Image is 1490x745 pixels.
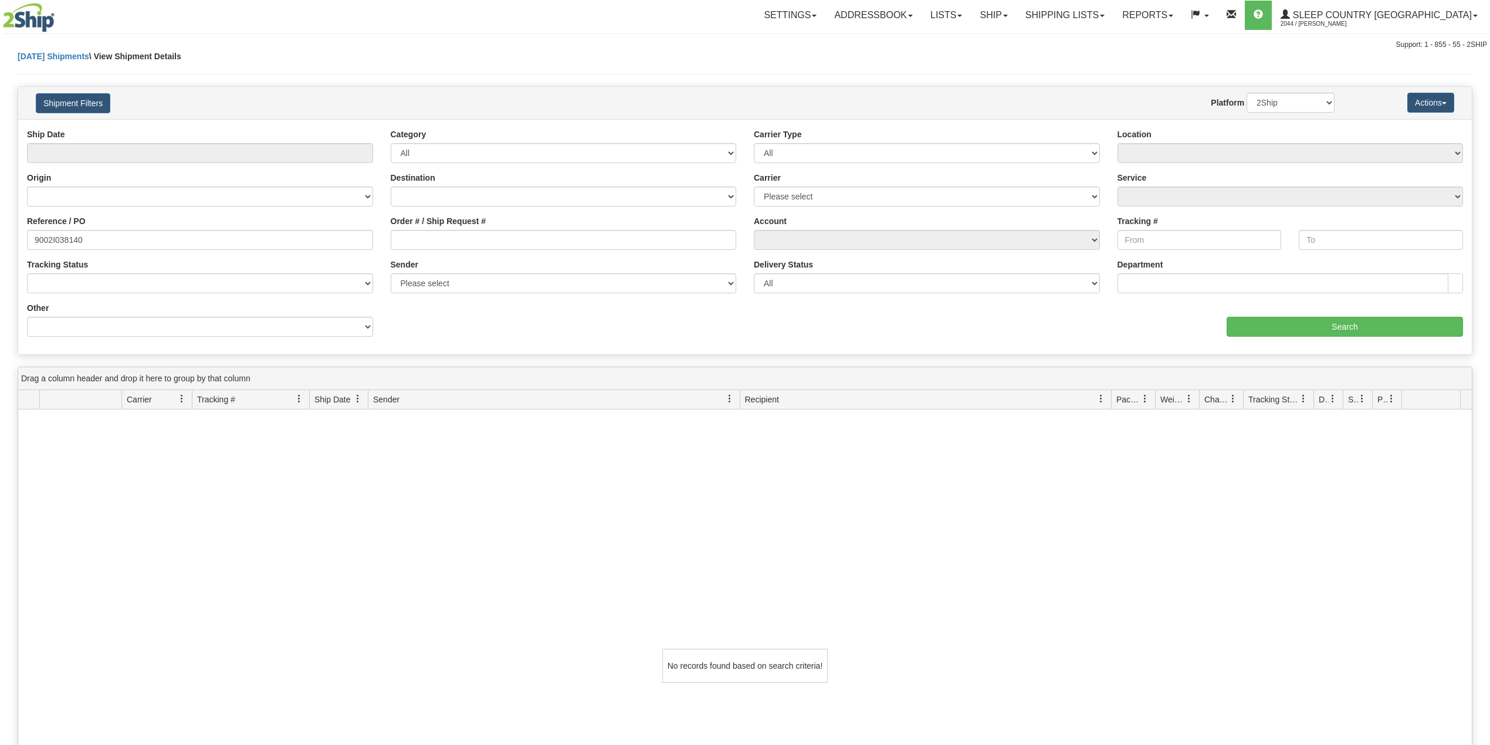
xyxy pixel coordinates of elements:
label: Destination [391,172,435,184]
span: Packages [1116,394,1141,405]
a: Reports [1113,1,1182,30]
span: Tracking # [197,394,235,405]
label: Platform [1211,97,1244,109]
span: Carrier [127,394,152,405]
label: Reference / PO [27,215,86,227]
span: Delivery Status [1319,394,1329,405]
div: Support: 1 - 855 - 55 - 2SHIP [3,40,1487,50]
a: Carrier filter column settings [172,389,192,409]
label: Other [27,302,49,314]
span: Charge [1204,394,1229,405]
span: Sender [373,394,399,405]
a: Recipient filter column settings [1091,389,1111,409]
label: Order # / Ship Request # [391,215,486,227]
span: Weight [1160,394,1185,405]
span: 2044 / [PERSON_NAME] [1281,18,1369,30]
button: Actions [1407,93,1454,113]
a: Settings [755,1,825,30]
span: Shipment Issues [1348,394,1358,405]
a: Packages filter column settings [1135,389,1155,409]
input: From [1117,230,1282,250]
span: Tracking Status [1248,394,1299,405]
a: Sender filter column settings [720,389,740,409]
img: logo2044.jpg [3,3,55,32]
label: Department [1117,259,1163,270]
label: Carrier [754,172,781,184]
a: Sleep Country [GEOGRAPHIC_DATA] 2044 / [PERSON_NAME] [1272,1,1486,30]
label: Tracking # [1117,215,1158,227]
a: Lists [922,1,971,30]
label: Location [1117,128,1152,140]
a: Tracking # filter column settings [289,389,309,409]
div: grid grouping header [18,367,1472,390]
label: Carrier Type [754,128,801,140]
a: Tracking Status filter column settings [1293,389,1313,409]
label: Tracking Status [27,259,88,270]
a: Pickup Status filter column settings [1381,389,1401,409]
span: Pickup Status [1377,394,1387,405]
span: \ View Shipment Details [89,52,181,61]
label: Sender [391,259,418,270]
label: Delivery Status [754,259,813,270]
iframe: chat widget [1463,313,1489,432]
a: Shipment Issues filter column settings [1352,389,1372,409]
span: Sleep Country [GEOGRAPHIC_DATA] [1290,10,1472,20]
input: Search [1227,317,1463,337]
span: Recipient [745,394,779,405]
a: Ship [971,1,1016,30]
a: Addressbook [825,1,922,30]
a: [DATE] Shipments [18,52,89,61]
a: Ship Date filter column settings [348,389,368,409]
label: Service [1117,172,1147,184]
a: Charge filter column settings [1223,389,1243,409]
label: Category [391,128,426,140]
input: To [1299,230,1463,250]
label: Account [754,215,787,227]
label: Origin [27,172,51,184]
a: Shipping lists [1017,1,1113,30]
label: Ship Date [27,128,65,140]
button: Shipment Filters [36,93,110,113]
div: No records found based on search criteria! [662,649,828,683]
span: Ship Date [314,394,350,405]
a: Weight filter column settings [1179,389,1199,409]
a: Delivery Status filter column settings [1323,389,1343,409]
